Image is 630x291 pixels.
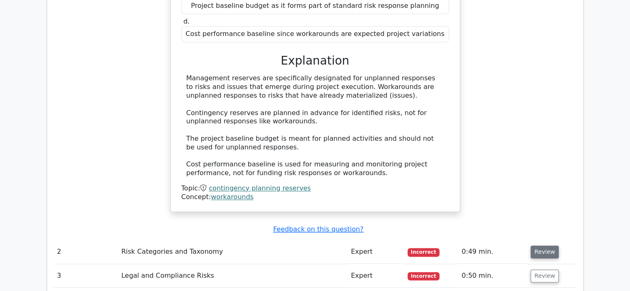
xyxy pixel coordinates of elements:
[183,17,190,25] span: d.
[408,272,439,280] span: Incorrect
[118,240,348,264] td: Risk Categories and Taxonomy
[408,248,439,256] span: Incorrect
[531,245,559,258] button: Review
[54,240,118,264] td: 2
[458,240,527,264] td: 0:49 min.
[186,54,444,68] h3: Explanation
[531,269,559,282] button: Review
[209,184,311,192] a: contingency planning reserves
[348,240,404,264] td: Expert
[181,193,449,202] div: Concept:
[186,74,444,178] div: Management reserves are specifically designated for unplanned responses to risks and issues that ...
[458,264,527,288] td: 0:50 min.
[273,225,363,233] a: Feedback on this question?
[54,264,118,288] td: 3
[348,264,404,288] td: Expert
[181,184,449,193] div: Topic:
[211,193,253,201] a: workarounds
[181,26,449,42] div: Cost performance baseline since workarounds are expected project variations
[118,264,348,288] td: Legal and Compliance Risks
